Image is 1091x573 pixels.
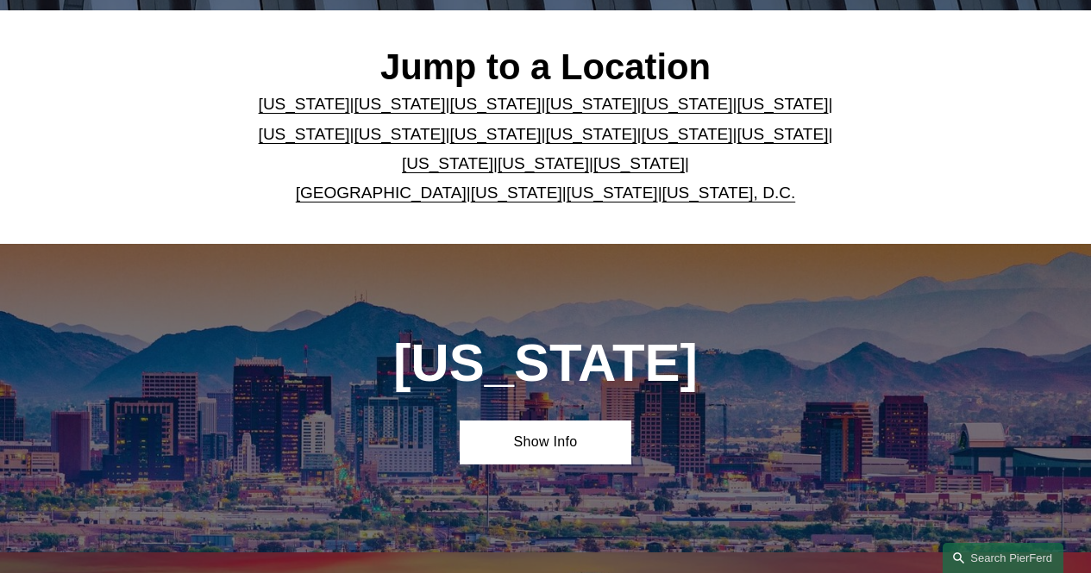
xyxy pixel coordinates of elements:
a: [US_STATE] [471,184,562,202]
a: [GEOGRAPHIC_DATA] [296,184,467,202]
a: [US_STATE] [259,125,350,143]
a: Search this site [943,543,1063,573]
a: [US_STATE] [450,125,542,143]
h2: Jump to a Location [247,46,845,90]
a: [US_STATE] [498,154,589,172]
h1: [US_STATE] [332,333,759,393]
a: [US_STATE] [641,125,732,143]
a: [US_STATE] [567,184,658,202]
a: [US_STATE], D.C. [662,184,796,202]
a: [US_STATE] [641,95,732,113]
a: [US_STATE] [546,125,637,143]
a: [US_STATE] [546,95,637,113]
a: [US_STATE] [450,95,542,113]
a: [US_STATE] [402,154,493,172]
a: Show Info [460,420,630,464]
a: [US_STATE] [354,125,446,143]
p: | | | | | | | | | | | | | | | | | | [247,90,845,208]
a: [US_STATE] [737,95,828,113]
a: [US_STATE] [737,125,828,143]
a: [US_STATE] [259,95,350,113]
a: [US_STATE] [354,95,446,113]
a: [US_STATE] [593,154,685,172]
